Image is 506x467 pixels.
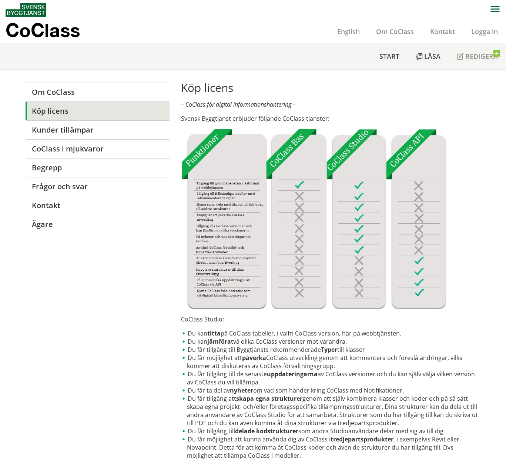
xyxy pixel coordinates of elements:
a: Ägare [26,215,170,234]
a: Begrepp [26,158,170,177]
span: Läsa [424,52,440,61]
strong: Typer [321,346,337,354]
li: Du kan på CoClass tabeller, i valfri CoClass version, här på webbtjänsten. [181,329,480,337]
a: Start [371,43,408,69]
strong: uppdateringarna [267,370,318,378]
strong: titta [207,329,221,337]
strong: delade kodstrukturer [235,427,298,435]
strong: påverka [242,354,266,362]
img: Tjnster-Tabell_CoClassBas-Studio-API2022-12-22.jpg [181,129,446,309]
a: Kontakt [26,196,170,215]
a: Köp licens [26,101,170,120]
strong: nyheter [230,386,253,394]
a: Kunder tillämpar [26,120,170,139]
h1: Köp licens [181,81,480,94]
p: CoClass [6,26,80,34]
a: CoClass [6,20,96,43]
img: Svensk Byggtjänst [6,3,46,17]
a: Om CoClass [368,27,422,36]
a: CoClass i mjukvaror [26,139,170,158]
li: Du får tillgång till Byggtjänsts rekommenderade till klasser [181,346,480,354]
li: Du får ta del av om vad som händer kring CoClass med Notifikationer. [181,386,480,394]
a: Kontakt [422,27,463,36]
a: Frågor och svar [26,177,170,196]
a: Om CoClass [26,83,170,101]
span: Start [379,52,399,61]
em: – CoClass för digital informationshantering – [181,100,296,109]
a: Logga in [463,27,506,36]
strong: tredjepartsprodukter [331,435,393,443]
li: Du får tillgång att genom att själv kombinera klasser och koder och på så sätt skapa egna projekt... [181,394,480,427]
li: Du kan två olika CoClass versioner mot varandra. [181,337,480,346]
li: Du får tillgång till de senaste av CoClass versioner och du kan själv välja vilken version av CoC... [181,370,480,386]
a: English [329,27,368,36]
strong: skapa egna strukturer [236,394,302,403]
li: Du får möjlighet att CoClass utveckling genom att kommentera och föreslå ändringar, vilka kommer ... [181,354,480,370]
p: CoClass Studio: [181,315,480,323]
a: Läsa [408,43,449,69]
strong: jämföra [207,337,231,346]
p: Svensk Byggtjänst erbjuder följande CoClass-tjänster: [181,114,480,123]
li: Du får tillgång till som andra Studioanvändare delar med sig av till dig. [181,427,480,435]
